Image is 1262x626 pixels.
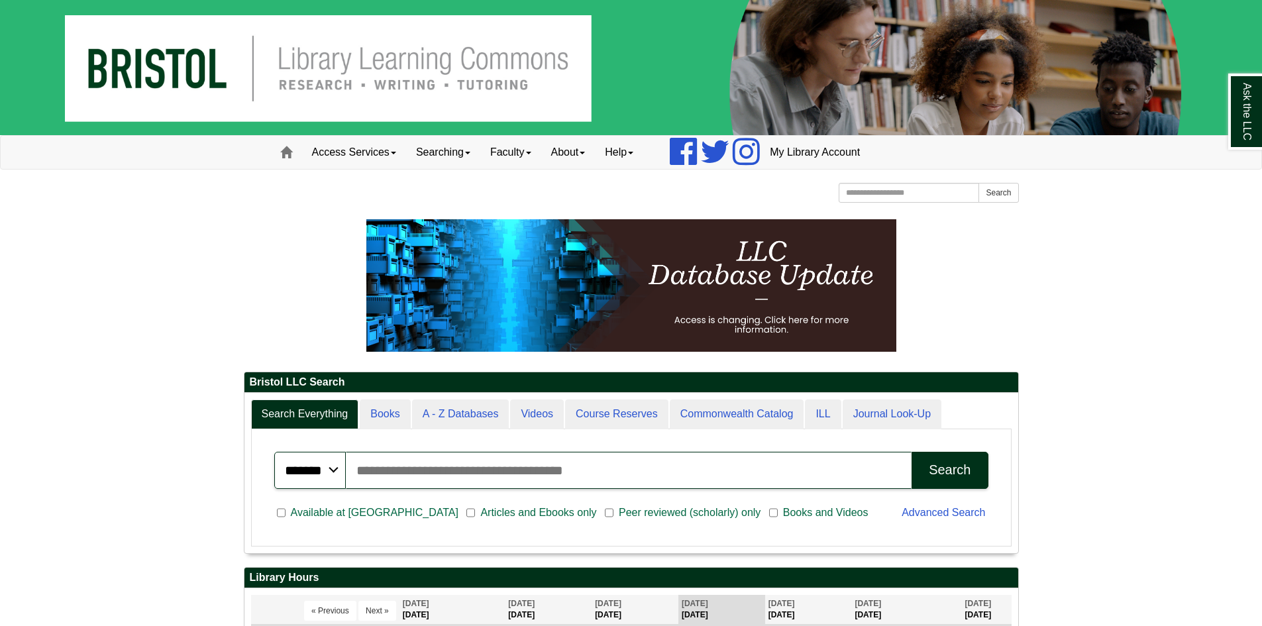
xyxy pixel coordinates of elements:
[508,599,535,608] span: [DATE]
[302,136,406,169] a: Access Services
[399,595,505,625] th: [DATE]
[360,399,410,429] a: Books
[412,399,509,429] a: A - Z Databases
[912,452,988,489] button: Search
[682,599,708,608] span: [DATE]
[605,507,613,519] input: Peer reviewed (scholarly) only
[805,399,841,429] a: ILL
[251,399,359,429] a: Search Everything
[475,505,602,521] span: Articles and Ebooks only
[778,505,874,521] span: Books and Videos
[366,219,896,352] img: HTML tutorial
[541,136,596,169] a: About
[965,599,991,608] span: [DATE]
[565,399,668,429] a: Course Reserves
[929,462,971,478] div: Search
[595,599,621,608] span: [DATE]
[277,507,286,519] input: Available at [GEOGRAPHIC_DATA]
[286,505,464,521] span: Available at [GEOGRAPHIC_DATA]
[961,595,1011,625] th: [DATE]
[855,599,881,608] span: [DATE]
[769,507,778,519] input: Books and Videos
[978,183,1018,203] button: Search
[406,136,480,169] a: Searching
[505,595,592,625] th: [DATE]
[765,595,852,625] th: [DATE]
[595,136,643,169] a: Help
[466,507,475,519] input: Articles and Ebooks only
[592,595,678,625] th: [DATE]
[851,595,961,625] th: [DATE]
[613,505,766,521] span: Peer reviewed (scholarly) only
[244,568,1018,588] h2: Library Hours
[768,599,795,608] span: [DATE]
[304,601,356,621] button: « Previous
[902,507,985,518] a: Advanced Search
[480,136,541,169] a: Faculty
[403,599,429,608] span: [DATE]
[678,595,765,625] th: [DATE]
[670,399,804,429] a: Commonwealth Catalog
[244,372,1018,393] h2: Bristol LLC Search
[843,399,941,429] a: Journal Look-Up
[358,601,396,621] button: Next »
[760,136,870,169] a: My Library Account
[510,399,564,429] a: Videos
